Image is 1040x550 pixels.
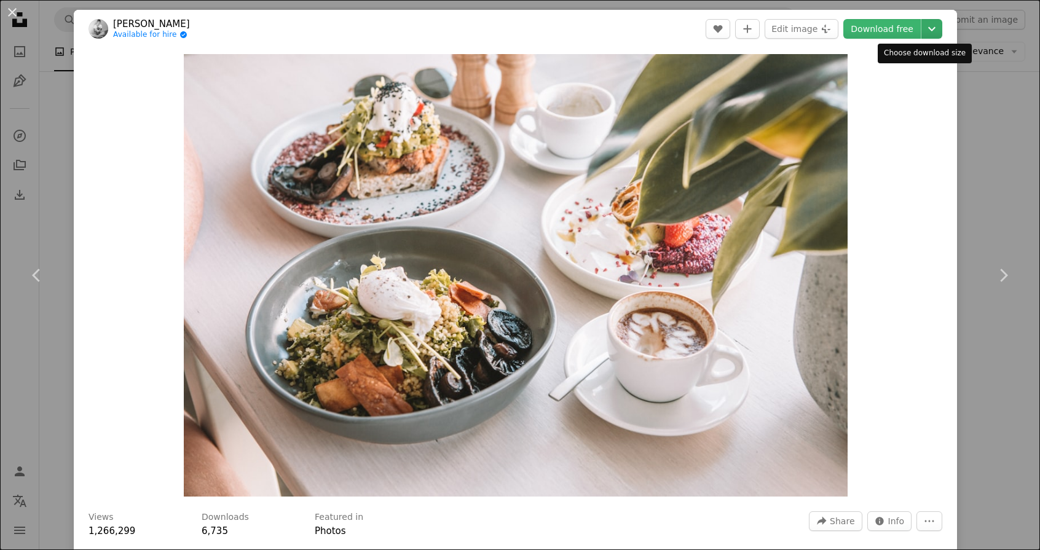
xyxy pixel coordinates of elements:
[830,512,854,530] span: Share
[765,19,838,39] button: Edit image
[916,511,942,531] button: More Actions
[113,18,190,30] a: [PERSON_NAME]
[184,54,848,497] img: ramen on gray ceramic bowl
[921,19,942,39] button: Choose download size
[315,525,346,536] a: Photos
[843,19,921,39] a: Download free
[966,216,1040,334] a: Next
[809,511,862,531] button: Share this image
[202,525,228,536] span: 6,735
[315,511,363,524] h3: Featured in
[89,525,135,536] span: 1,266,299
[867,511,912,531] button: Stats about this image
[888,512,905,530] span: Info
[89,19,108,39] img: Go to Maddi Bazzocco's profile
[878,44,972,63] div: Choose download size
[113,30,190,40] a: Available for hire
[706,19,730,39] button: Like
[735,19,760,39] button: Add to Collection
[184,54,848,497] button: Zoom in on this image
[89,511,114,524] h3: Views
[202,511,249,524] h3: Downloads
